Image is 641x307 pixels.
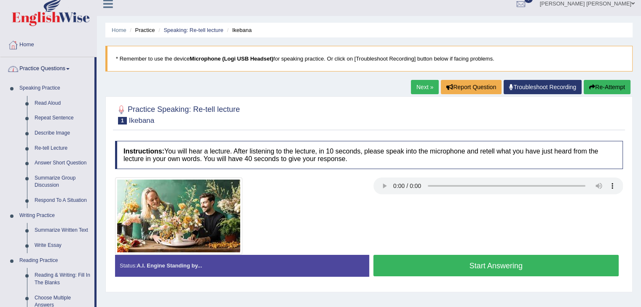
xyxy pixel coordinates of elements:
h2: Practice Speaking: Re-tell lecture [115,103,240,124]
b: Microphone (Logi USB Headset) [190,56,274,62]
li: Ikebana [225,26,252,34]
button: Report Question [441,80,502,94]
a: Practice Questions [0,57,94,78]
a: Read Aloud [31,96,94,111]
button: Start Answering [373,255,619,276]
a: Reading & Writing: Fill In The Blanks [31,268,94,290]
a: Summarize Group Discussion [31,171,94,193]
a: Respond To A Situation [31,193,94,208]
b: Instructions: [123,148,164,155]
a: Summarize Written Text [31,223,94,238]
a: Next » [411,80,439,94]
small: Ikebana [129,116,155,124]
a: Speaking Practice [16,81,94,96]
a: Troubleshoot Recording [504,80,582,94]
a: Home [112,27,126,33]
a: Describe Image [31,126,94,141]
a: Reading Practice [16,253,94,268]
a: Write Essay [31,238,94,253]
a: Re-tell Lecture [31,141,94,156]
h4: You will hear a lecture. After listening to the lecture, in 10 seconds, please speak into the mic... [115,141,623,169]
button: Re-Attempt [584,80,630,94]
a: Speaking: Re-tell lecture [164,27,223,33]
span: 1 [118,117,127,124]
a: Answer Short Question [31,156,94,171]
li: Practice [128,26,155,34]
a: Repeat Sentence [31,111,94,126]
a: Writing Practice [16,208,94,223]
blockquote: * Remember to use the device for speaking practice. Or click on [Troubleshoot Recording] button b... [105,46,633,71]
div: Status: [115,255,369,276]
a: Home [0,33,97,54]
strong: A.I. Engine Standing by... [137,262,202,269]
